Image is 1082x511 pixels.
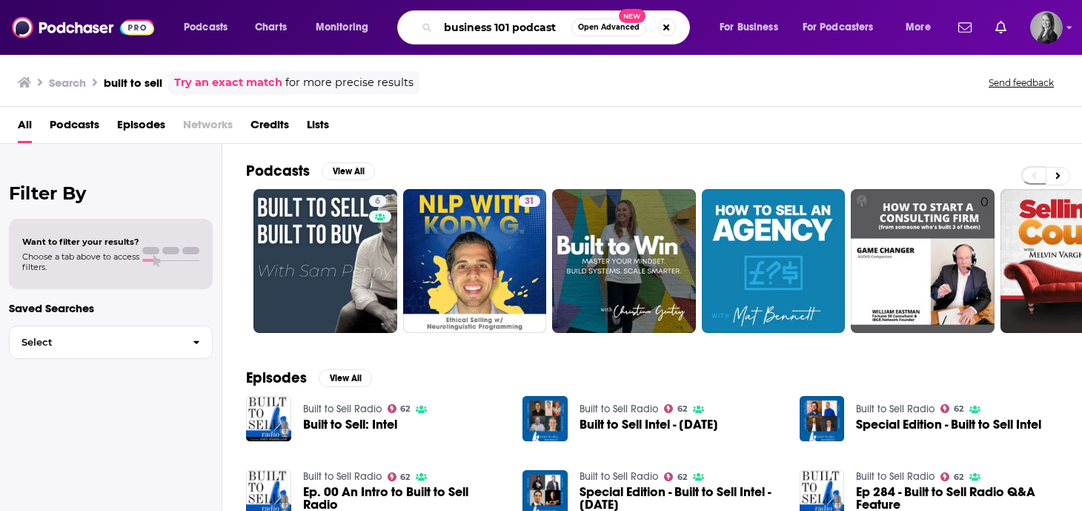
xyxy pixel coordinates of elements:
[580,486,782,511] a: Special Edition - Built to Sell Intel - June 2021
[184,17,228,38] span: Podcasts
[255,17,287,38] span: Charts
[856,470,935,483] a: Built to Sell Radio
[984,76,1058,89] button: Send feedback
[954,474,963,481] span: 62
[580,403,658,415] a: Built to Sell Radio
[322,162,375,180] button: View All
[9,326,213,359] button: Select
[580,418,718,431] span: Built to Sell Intel - [DATE]
[952,15,978,40] a: Show notifications dropdown
[303,403,382,415] a: Built to Sell Radio
[307,113,329,143] a: Lists
[12,13,154,42] img: Podchaser - Follow, Share and Rate Podcasts
[895,16,949,39] button: open menu
[369,195,386,207] a: 6
[940,404,963,413] a: 62
[183,113,233,143] span: Networks
[173,16,247,39] button: open menu
[664,472,687,481] a: 62
[316,17,368,38] span: Monitoring
[250,113,289,143] a: Credits
[388,404,411,413] a: 62
[1030,11,1063,44] img: User Profile
[580,486,782,511] span: Special Edition - Built to Sell Intel - [DATE]
[856,418,1041,431] a: Special Edition - Built to Sell Intel
[709,16,797,39] button: open menu
[793,16,895,39] button: open menu
[580,418,718,431] a: Built to Sell Intel - July 2021
[400,474,410,481] span: 62
[375,194,380,209] span: 6
[403,189,547,333] a: 31
[1030,11,1063,44] button: Show profile menu
[303,470,382,483] a: Built to Sell Radio
[664,404,687,413] a: 62
[9,182,213,204] h2: Filter By
[246,396,291,441] img: Built to Sell: Intel
[856,486,1058,511] a: Ep 284 - Built to Sell Radio Q&A Feature
[246,162,310,180] h2: Podcasts
[319,369,372,387] button: View All
[246,369,307,387] h2: Episodes
[578,24,640,31] span: Open Advanced
[174,74,282,91] a: Try an exact match
[851,189,995,333] a: 0
[285,74,414,91] span: for more precise results
[803,17,874,38] span: For Podcasters
[954,406,963,412] span: 62
[906,17,931,38] span: More
[677,474,687,481] span: 62
[388,472,411,481] a: 62
[104,76,162,90] h3: built to sell
[400,406,410,412] span: 62
[1030,11,1063,44] span: Logged in as katieTBG
[720,17,778,38] span: For Business
[800,396,845,441] img: Special Edition - Built to Sell Intel
[856,403,935,415] a: Built to Sell Radio
[619,9,645,23] span: New
[305,16,388,39] button: open menu
[677,406,687,412] span: 62
[438,16,571,39] input: Search podcasts, credits, & more...
[303,486,505,511] a: Ep. 00 An Intro to Built to Sell Radio
[303,418,397,431] a: Built to Sell: Intel
[22,251,139,272] span: Choose a tab above to access filters.
[117,113,165,143] a: Episodes
[22,237,139,247] span: Want to filter your results?
[9,301,213,315] p: Saved Searches
[980,195,989,327] div: 0
[580,470,658,483] a: Built to Sell Radio
[940,472,963,481] a: 62
[49,76,86,90] h3: Search
[10,337,181,347] span: Select
[411,10,704,44] div: Search podcasts, credits, & more...
[246,162,375,180] a: PodcastsView All
[989,15,1012,40] a: Show notifications dropdown
[519,195,540,207] a: 31
[246,369,372,387] a: EpisodesView All
[245,16,296,39] a: Charts
[525,194,534,209] span: 31
[50,113,99,143] a: Podcasts
[253,189,397,333] a: 6
[571,19,646,36] button: Open AdvancedNew
[522,396,568,441] img: Built to Sell Intel - July 2021
[18,113,32,143] a: All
